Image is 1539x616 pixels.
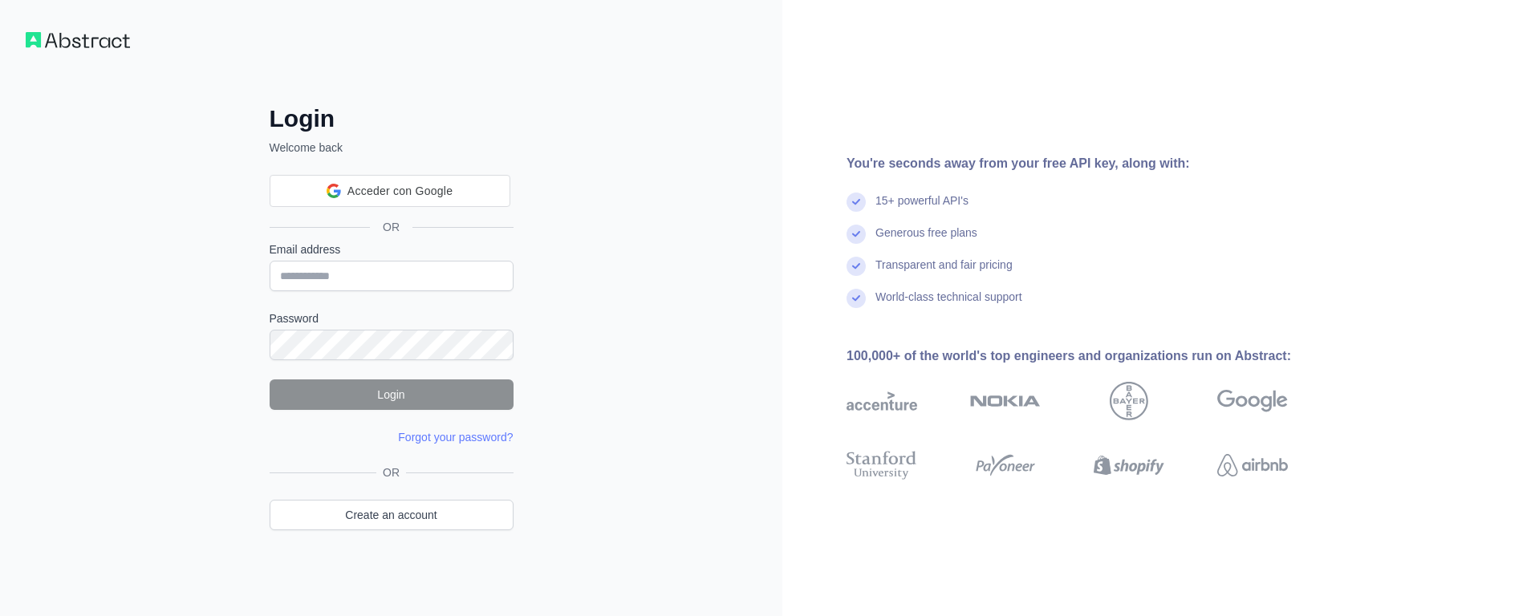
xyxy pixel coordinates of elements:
[376,464,406,480] span: OR
[970,382,1041,420] img: nokia
[270,500,514,530] a: Create an account
[270,310,514,326] label: Password
[1217,448,1288,483] img: airbnb
[847,346,1339,366] div: 100,000+ of the world's top engineers and organizations run on Abstract:
[1094,448,1164,483] img: shopify
[847,289,866,308] img: check mark
[847,154,1339,173] div: You're seconds away from your free API key, along with:
[847,225,866,244] img: check mark
[26,32,130,48] img: Workflow
[847,192,866,212] img: check mark
[875,225,977,257] div: Generous free plans
[270,175,510,207] div: Acceder con Google
[270,241,514,257] label: Email address
[270,104,514,133] h2: Login
[270,140,514,156] p: Welcome back
[270,379,514,410] button: Login
[970,448,1041,483] img: payoneer
[398,431,513,444] a: Forgot your password?
[875,192,968,225] div: 15+ powerful API's
[1110,382,1148,420] img: bayer
[847,382,917,420] img: accenture
[875,289,1022,321] div: World-class technical support
[847,257,866,276] img: check mark
[875,257,1013,289] div: Transparent and fair pricing
[370,219,412,235] span: OR
[847,448,917,483] img: stanford university
[1217,382,1288,420] img: google
[347,183,453,200] span: Acceder con Google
